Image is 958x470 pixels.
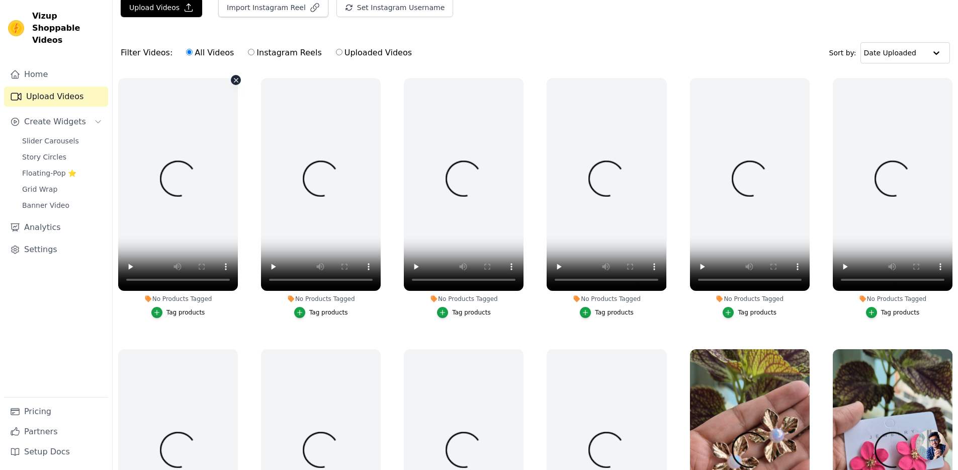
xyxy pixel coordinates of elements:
[16,198,108,212] a: Banner Video
[437,307,491,318] button: Tag products
[4,402,108,422] a: Pricing
[261,295,381,303] div: No Products Tagged
[547,295,666,303] div: No Products Tagged
[16,166,108,180] a: Floating-Pop ⭐
[829,42,950,63] div: Sort by:
[452,308,491,317] div: Tag products
[595,308,634,317] div: Tag products
[22,200,69,210] span: Banner Video
[22,136,79,146] span: Slider Carousels
[309,308,348,317] div: Tag products
[738,308,776,317] div: Tag products
[4,112,108,132] button: Create Widgets
[723,307,776,318] button: Tag products
[16,182,108,196] a: Grid Wrap
[4,240,108,260] a: Settings
[294,307,348,318] button: Tag products
[4,217,108,238] a: Analytics
[4,87,108,107] a: Upload Videos
[335,46,412,59] label: Uploaded Videos
[336,49,342,55] input: Uploaded Videos
[16,134,108,148] a: Slider Carousels
[121,41,417,64] div: Filter Videos:
[580,307,634,318] button: Tag products
[16,150,108,164] a: Story Circles
[866,307,920,318] button: Tag products
[22,184,57,194] span: Grid Wrap
[186,49,193,55] input: All Videos
[881,308,920,317] div: Tag products
[833,295,952,303] div: No Products Tagged
[8,20,24,36] img: Vizup
[690,295,810,303] div: No Products Tagged
[4,442,108,462] a: Setup Docs
[166,308,205,317] div: Tag products
[247,46,322,59] label: Instagram Reels
[24,116,86,128] span: Create Widgets
[916,430,946,460] div: Open chat
[248,49,254,55] input: Instagram Reels
[151,307,205,318] button: Tag products
[22,152,66,162] span: Story Circles
[4,64,108,85] a: Home
[231,75,241,85] button: Video Delete
[32,10,104,46] span: Vizup Shoppable Videos
[404,295,524,303] div: No Products Tagged
[4,422,108,442] a: Partners
[22,168,76,178] span: Floating-Pop ⭐
[118,295,238,303] div: No Products Tagged
[186,46,234,59] label: All Videos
